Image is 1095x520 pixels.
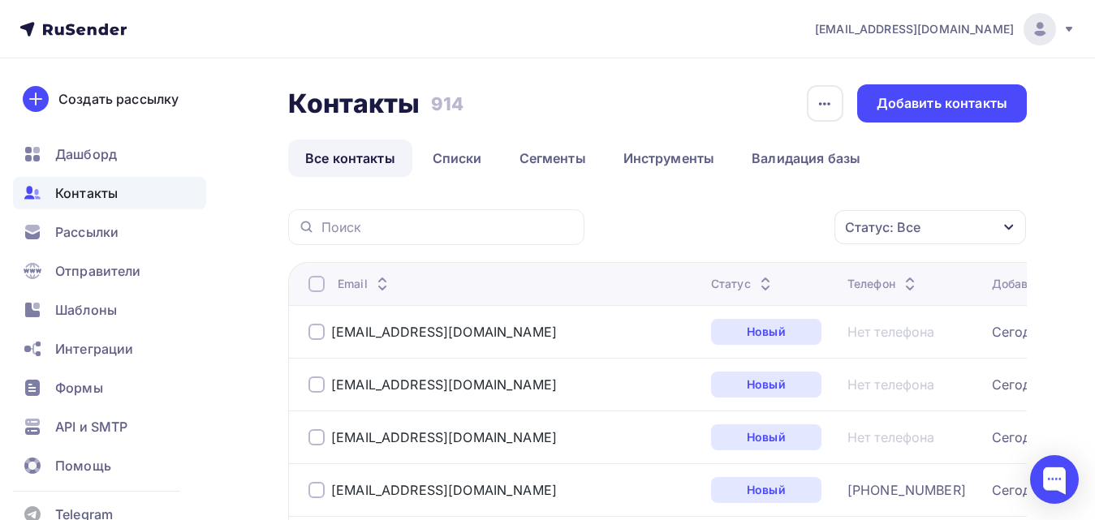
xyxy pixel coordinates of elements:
[55,417,127,436] span: API и SMTP
[992,324,1084,340] a: Сегодня, 11:16
[331,376,557,393] a: [EMAIL_ADDRESS][DOMAIN_NAME]
[847,276,920,292] div: Телефон
[606,140,732,177] a: Инструменты
[845,217,920,237] div: Статус: Все
[815,21,1014,37] span: [EMAIL_ADDRESS][DOMAIN_NAME]
[877,94,1007,113] div: Добавить контакты
[13,216,206,248] a: Рассылки
[55,183,118,203] span: Контакты
[331,324,557,340] a: [EMAIL_ADDRESS][DOMAIN_NAME]
[288,140,412,177] a: Все контакты
[847,376,935,393] a: Нет телефона
[13,177,206,209] a: Контакты
[815,13,1076,45] a: [EMAIL_ADDRESS][DOMAIN_NAME]
[13,294,206,326] a: Шаблоны
[992,482,1084,498] a: Сегодня, 11:10
[13,255,206,287] a: Отправители
[58,89,179,109] div: Создать рассылку
[711,372,821,398] a: Новый
[321,218,575,236] input: Поиск
[502,140,603,177] a: Сегменты
[711,276,775,292] div: Статус
[331,482,557,498] a: [EMAIL_ADDRESS][DOMAIN_NAME]
[847,482,966,498] a: [PHONE_NUMBER]
[55,339,133,359] span: Интеграции
[735,140,877,177] a: Валидация базы
[992,276,1072,292] div: Добавлен
[338,276,392,292] div: Email
[55,378,103,398] span: Формы
[55,456,111,475] span: Помощь
[13,372,206,404] a: Формы
[847,429,935,445] a: Нет телефона
[847,324,935,340] a: Нет телефона
[55,300,117,320] span: Шаблоны
[992,429,1084,445] a: Сегодня, 11:10
[431,92,463,115] h3: 914
[416,140,499,177] a: Списки
[992,376,1084,393] a: Сегодня, 11:16
[711,319,821,345] a: Новый
[288,88,420,120] h2: Контакты
[13,138,206,170] a: Дашборд
[711,477,821,503] a: Новый
[55,144,117,164] span: Дашборд
[834,209,1027,245] button: Статус: Все
[55,222,119,242] span: Рассылки
[331,429,557,445] a: [EMAIL_ADDRESS][DOMAIN_NAME]
[55,261,141,281] span: Отправители
[711,424,821,450] a: Новый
